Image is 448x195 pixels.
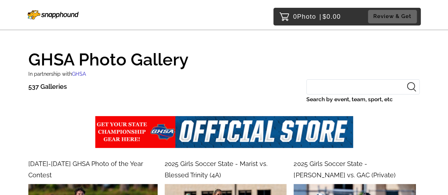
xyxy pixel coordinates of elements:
span: Photo [297,11,316,22]
img: Snapphound Logo [28,10,79,19]
img: ghsa%2Fevents%2Fgallery%2Fundefined%2F5fb9f561-abbd-4c28-b40d-30de1d9e5cda [95,116,353,148]
label: Search by event, team, sport, etc [306,94,420,104]
button: Review & Get [368,10,417,23]
span: 2025 Girls Soccer State - Marist vs. Blessed Trinity (4A) [165,160,267,179]
p: 537 Galleries [28,81,67,92]
span: [DATE]-[DATE] GHSA Photo of the Year Contest [28,160,143,179]
span: | [319,13,322,20]
a: Review & Get [368,10,419,23]
h1: GHSA Photo Gallery [28,45,420,68]
span: GHSA [72,71,86,77]
p: 0 $0.00 [293,11,341,22]
small: In partnership with [28,71,86,77]
span: 2025 Girls Soccer State - [PERSON_NAME] vs. GAC (Private) [294,160,395,179]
